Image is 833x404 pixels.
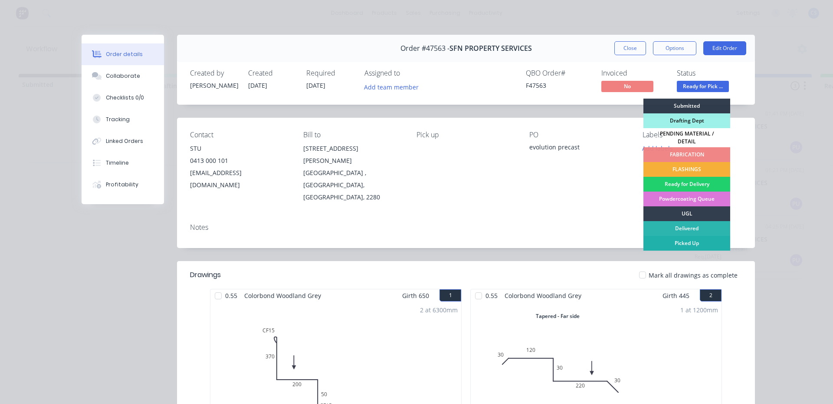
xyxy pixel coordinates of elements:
span: Colorbond Woodland Grey [501,289,585,302]
div: Timeline [106,159,129,167]
button: Edit Order [703,41,746,55]
div: FABRICATION [643,147,730,162]
div: Checklists 0/0 [106,94,144,102]
div: Created by [190,69,238,77]
button: Profitability [82,174,164,195]
div: Powdercoating Queue [643,192,730,206]
button: Ready for Pick ... [677,81,729,94]
div: Invoiced [601,69,666,77]
button: Collaborate [82,65,164,87]
button: Add team member [360,81,423,93]
button: Add labels [638,142,678,154]
div: Pick up [416,131,516,139]
div: Order details [106,50,143,58]
div: Contact [190,131,289,139]
button: 1 [439,289,461,301]
button: Tracking [82,109,164,130]
div: [STREET_ADDRESS][PERSON_NAME][GEOGRAPHIC_DATA] , [GEOGRAPHIC_DATA], [GEOGRAPHIC_DATA], 2280 [303,142,403,203]
div: Notes [190,223,742,232]
div: Linked Orders [106,137,143,145]
span: [DATE] [306,81,325,89]
div: Ready for Delivery [643,177,730,192]
button: Options [653,41,696,55]
div: 2 at 6300mm [420,305,458,315]
div: Submitted [643,99,730,113]
div: Delivered [643,221,730,236]
span: 0.55 [482,289,501,302]
span: SFN PROPERTY SERVICES [449,44,532,53]
div: Assigned to [364,69,451,77]
span: Order #47563 - [400,44,449,53]
span: 0.55 [222,289,241,302]
div: STU0413 000 101[EMAIL_ADDRESS][DOMAIN_NAME] [190,142,289,191]
div: Picked Up [643,236,730,251]
div: Labels [643,131,742,139]
div: [PERSON_NAME] [190,81,238,90]
div: Required [306,69,354,77]
div: 0413 000 101 [190,155,289,167]
span: Girth 650 [402,289,429,302]
div: Status [677,69,742,77]
span: No [601,81,653,92]
div: Collaborate [106,72,140,80]
span: Colorbond Woodland Grey [241,289,325,302]
div: Drafting Dept [643,113,730,128]
button: Linked Orders [82,130,164,152]
button: Timeline [82,152,164,174]
div: Tracking [106,116,130,123]
div: FLASHINGS [643,162,730,177]
div: 1 at 1200mm [680,305,718,315]
div: Drawings [190,270,221,280]
div: [EMAIL_ADDRESS][DOMAIN_NAME] [190,167,289,191]
div: evolution precast [529,142,629,155]
button: Checklists 0/0 [82,87,164,109]
div: F47563 [526,81,591,90]
button: 2 [700,289,721,301]
div: PO [529,131,629,139]
div: [STREET_ADDRESS][PERSON_NAME] [303,142,403,167]
span: Girth 445 [662,289,689,302]
div: [GEOGRAPHIC_DATA] , [GEOGRAPHIC_DATA], [GEOGRAPHIC_DATA], 2280 [303,167,403,203]
div: PENDING MATERIAL / DETAIL [643,128,730,147]
div: Created [248,69,296,77]
button: Close [614,41,646,55]
span: [DATE] [248,81,267,89]
div: Profitability [106,181,138,189]
button: Add team member [364,81,423,93]
div: QBO Order # [526,69,591,77]
div: Bill to [303,131,403,139]
span: Ready for Pick ... [677,81,729,92]
div: UGL [643,206,730,221]
button: Order details [82,43,164,65]
div: STU [190,142,289,155]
